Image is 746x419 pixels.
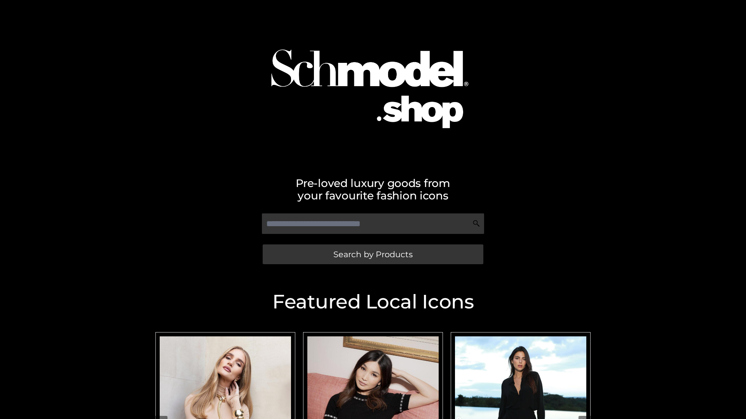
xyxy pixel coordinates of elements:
img: Search Icon [472,220,480,227]
h2: Featured Local Icons​ [152,292,594,312]
h2: Pre-loved luxury goods from your favourite fashion icons [152,177,594,202]
span: Search by Products [333,250,413,258]
a: Search by Products [263,244,483,264]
